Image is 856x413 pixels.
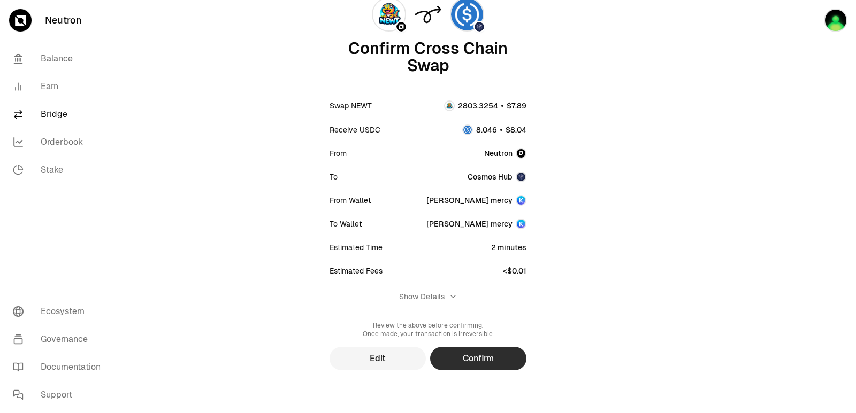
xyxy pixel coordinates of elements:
button: [PERSON_NAME] mercy [426,195,526,206]
img: Neutron Logo [396,22,406,32]
img: Cosmos Hub Logo [516,172,526,182]
div: Estimated Time [330,242,383,253]
div: [PERSON_NAME] mercy [426,195,513,206]
a: Documentation [4,353,116,381]
a: Stake [4,156,116,184]
img: Cosmos Hub Logo [475,22,484,32]
a: Bridge [4,100,116,128]
div: To [330,172,338,182]
button: Confirm [430,347,526,370]
a: Governance [4,325,116,353]
span: Neutron [484,148,513,159]
a: Orderbook [4,128,116,156]
img: NEWT Logo [445,102,454,110]
button: Edit [330,347,426,370]
span: Cosmos Hub [468,172,513,182]
img: Account Image [516,195,526,206]
div: Review the above before confirming. Once made, your transaction is irreversible. [330,321,526,338]
div: Confirm Cross Chain Swap [330,40,526,74]
div: Receive USDC [330,124,380,135]
div: <$0.01 [503,266,526,276]
button: [PERSON_NAME] mercy [426,219,526,229]
img: sandy mercy [824,9,847,32]
a: Earn [4,73,116,100]
img: Account Image [516,219,526,229]
a: Ecosystem [4,298,116,325]
div: [PERSON_NAME] mercy [426,219,513,229]
img: USDC Logo [463,126,472,134]
div: To Wallet [330,219,362,229]
img: Neutron Logo [516,148,526,159]
div: 2 minutes [491,242,526,253]
div: Estimated Fees [330,266,383,276]
a: Support [4,381,116,409]
button: Show Details [330,283,526,310]
a: Balance [4,45,116,73]
div: Swap NEWT [330,100,372,111]
div: Show Details [399,291,445,302]
div: From Wallet [330,195,371,206]
div: From [330,148,347,159]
